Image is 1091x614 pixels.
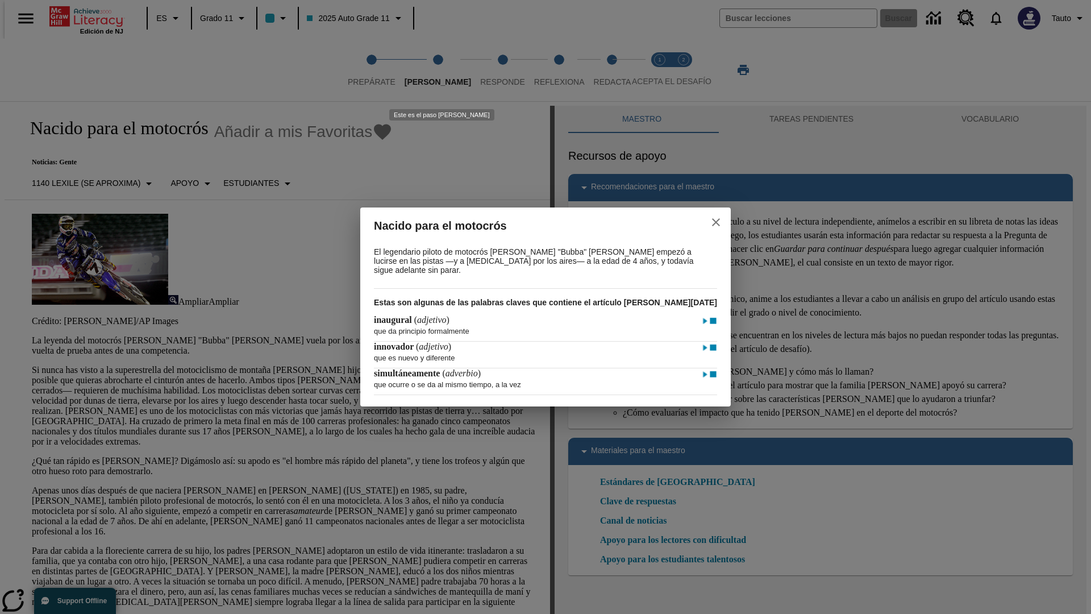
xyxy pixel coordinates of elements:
div: Este es el paso [PERSON_NAME] [389,109,494,121]
img: Detener - innovador [709,342,717,354]
h2: Nacido para el motocrós [374,217,683,235]
span: innovador [374,342,416,351]
h4: ( ) [374,342,451,352]
img: Detener - inaugural [709,316,717,327]
span: adjetivo [417,315,447,325]
p: El legendario piloto de motocrós [PERSON_NAME] "Bubba" [PERSON_NAME] empezó a lucirse en las pist... [374,247,715,275]
img: Reproducir - innovador [701,342,709,354]
p: que es nuevo y diferente [374,348,715,362]
p: que ocurre o se da al mismo tiempo, a la vez [374,375,715,389]
img: Detener - simultáneamente [709,369,717,380]
p: que da principio formalmente [374,321,715,335]
img: Reproducir - inaugural [701,316,709,327]
span: adverbio [445,368,478,378]
span: inaugural [374,315,414,325]
button: close [702,209,730,236]
h4: ( ) [374,315,449,325]
h4: ( ) [374,368,481,379]
span: adjetivo [419,342,448,351]
span: simultáneamente [374,368,442,378]
h3: Estas son algunas de las palabras claves que contiene el artículo [PERSON_NAME][DATE] [374,289,717,315]
img: Reproducir - simultáneamente [701,369,709,380]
